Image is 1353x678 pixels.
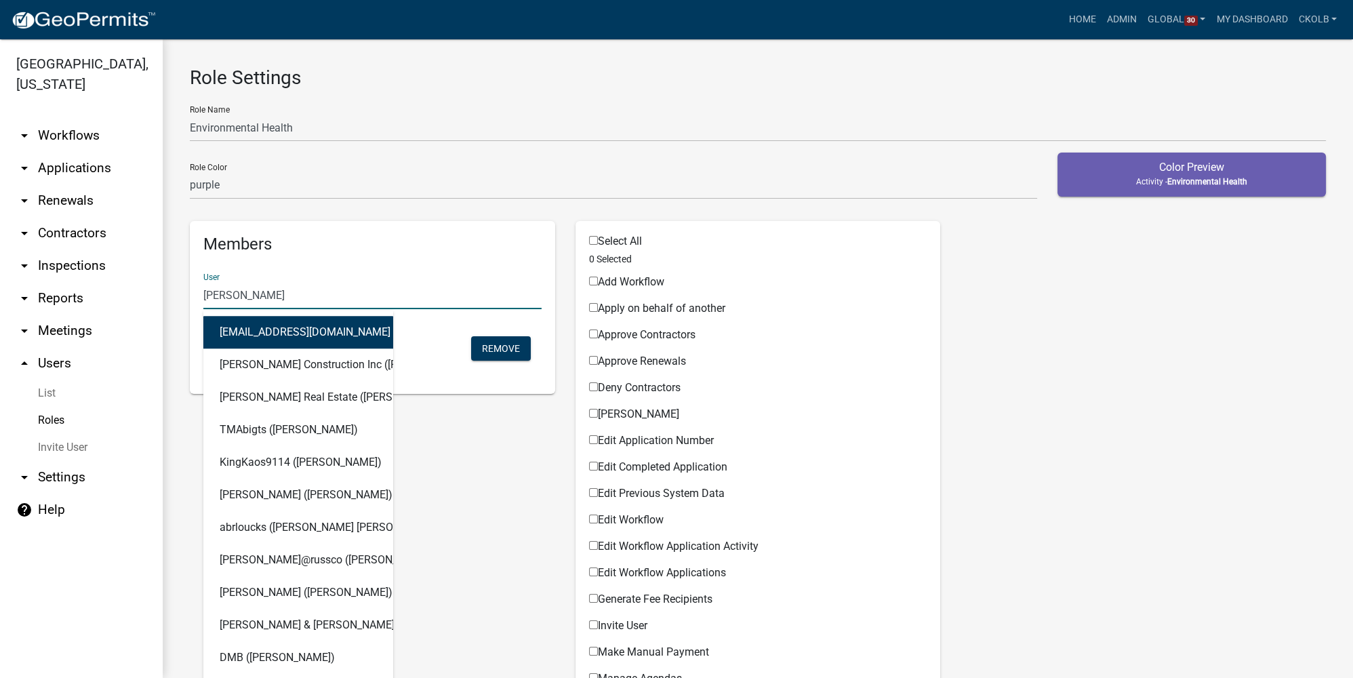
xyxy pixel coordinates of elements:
div: Workflow Applications [589,594,927,610]
i: arrow_drop_down [16,258,33,274]
input: Edit Workflow Applications [589,567,598,576]
div: Workflow Applications [589,541,927,557]
div: Workflow Applications [589,356,927,372]
div: Workflow Applications [589,488,927,504]
i: arrow_drop_down [16,323,33,339]
i: arrow_drop_down [16,290,33,306]
i: arrow_drop_down [16,127,33,144]
input: Invite User [589,620,598,629]
input: Deny Contractors [589,382,598,391]
button: [PERSON_NAME] ([PERSON_NAME]) [203,576,393,609]
input: [PERSON_NAME] [589,409,598,418]
div: Workflow Applications [589,435,927,452]
button: [PERSON_NAME]@russco ([PERSON_NAME]) [203,544,393,576]
div: Workflow Applications [589,515,927,531]
i: arrow_drop_down [16,469,33,485]
button: Remove [471,336,531,361]
input: Edit Completed Application [589,462,598,471]
a: My Dashboard [1211,7,1293,33]
button: [PERSON_NAME] ([PERSON_NAME]) [203,479,393,511]
div: Workflow Applications [589,330,927,346]
button: [PERSON_NAME] Construction Inc ([PERSON_NAME] Construction Inc) [203,348,393,381]
div: Workflow Applications [589,567,927,584]
input: Edit Workflow Application Activity [589,541,598,550]
button: TMAbigts ([PERSON_NAME]) [203,414,393,446]
input: Apply on behalf of another [589,303,598,312]
button: KingKaos9114 ([PERSON_NAME]) [203,446,393,479]
button: [PERSON_NAME] & [PERSON_NAME] ([PERSON_NAME] & [PERSON_NAME]) [203,609,393,641]
h5: Members [203,235,542,254]
input: Edit Application Number [589,435,598,444]
a: Global30 [1142,7,1211,33]
div: Workflow Applications [589,382,927,399]
input: Edit Previous System Data [589,488,598,497]
input: Generate Fee Recipients [589,594,598,603]
button: DMB ([PERSON_NAME]) [203,641,393,674]
span: 30 [1184,16,1198,26]
i: arrow_drop_down [16,193,33,209]
i: arrow_drop_up [16,355,33,372]
a: Home [1064,7,1102,33]
label: Select All [589,236,642,247]
p: Activity - [1068,176,1316,188]
div: Workflow Applications [589,647,927,663]
input: Approve Contractors [589,330,598,338]
div: Workflow Applications [589,303,927,319]
button: abrloucks ([PERSON_NAME] [PERSON_NAME]) [203,511,393,544]
h5: Color Preview [1068,161,1316,174]
button: [EMAIL_ADDRESS][DOMAIN_NAME] ([PERSON_NAME]) [203,316,393,348]
i: help [16,502,33,518]
div: Workflow Applications [589,277,927,293]
input: Edit Workflow [589,515,598,523]
i: arrow_drop_down [16,160,33,176]
a: Admin [1102,7,1142,33]
input: Select All [589,236,598,245]
a: ckolb [1293,7,1342,33]
div: Workflow Applications [589,462,927,478]
h3: Role Settings [190,66,1326,89]
button: [PERSON_NAME] Real Estate ([PERSON_NAME] Real Estate) [203,381,393,414]
input: Add Workflow [589,277,598,285]
div: Workflow Applications [589,620,927,637]
div: Workflow Applications [589,409,927,425]
i: arrow_drop_down [16,225,33,241]
input: Approve Renewals [589,356,598,365]
span: Environmental Health [1167,177,1247,186]
input: Make Manual Payment [589,647,598,656]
